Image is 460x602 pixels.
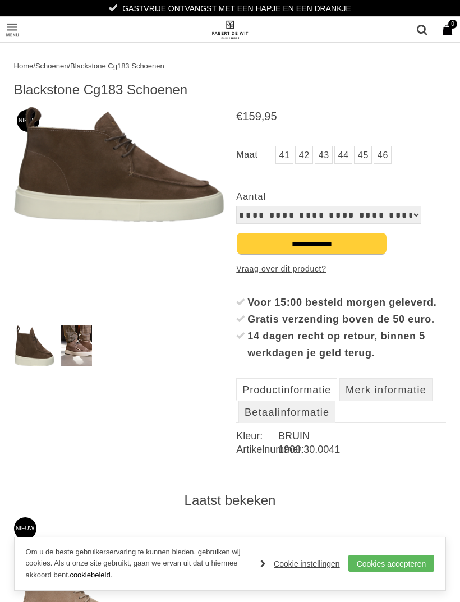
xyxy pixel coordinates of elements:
[242,110,261,122] span: 159
[26,546,250,581] p: Om u de beste gebruikerservaring te kunnen bieden, gebruiken wij cookies. Als u onze site gebruik...
[236,443,278,456] dt: Artikelnummer:
[260,555,340,572] a: Cookie instellingen
[247,294,446,311] div: Voor 15:00 besteld morgen geleverd.
[236,260,326,277] a: Vraag over dit product?
[247,311,446,328] div: Gratis verzending boven de 50 euro.
[354,146,372,164] a: 45
[14,81,447,98] h1: Blackstone Cg183 Schoenen
[14,62,34,70] a: Home
[339,378,433,401] a: Merk informatie
[70,62,164,70] a: Blackstone Cg183 Schoenen
[236,378,337,401] a: Productinformatie
[33,62,35,70] span: /
[238,401,335,423] a: Betaalinformatie
[261,110,265,122] span: ,
[348,555,435,572] a: Cookies accepteren
[70,571,110,579] a: cookiebeleid
[35,62,68,70] a: Schoenen
[236,146,446,166] ul: Maat
[14,107,224,222] img: Blackstone Cg183 Schoenen
[236,328,446,361] li: 14 dagen recht op retour, binnen 5 werkdagen je geld terug.
[61,325,92,366] img: blackstone-cg183-schoenen
[275,146,293,164] a: 41
[224,107,371,303] img: Blackstone Cg183 Schoenen
[295,146,313,164] a: 42
[68,62,70,70] span: /
[236,188,275,206] label: Aantal
[14,492,447,509] div: Laatst bekeken
[210,20,250,39] img: Fabert de Wit
[15,325,54,366] img: blackstone-cg183-schoenen
[278,429,446,443] dd: BRUIN
[264,110,277,122] span: 95
[448,20,457,29] span: 0
[122,17,338,42] a: Fabert de Wit
[236,429,278,443] dt: Kleur:
[278,443,446,456] dd: 1900.30.0041
[334,146,352,164] a: 44
[236,110,242,122] span: €
[315,146,333,164] a: 43
[374,146,392,164] a: 46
